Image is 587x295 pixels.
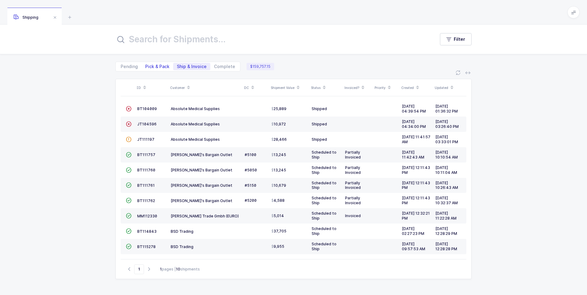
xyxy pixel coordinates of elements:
span: [DATE] 11:42:43 AM [402,150,424,159]
b: 10 [176,267,180,271]
span: [DATE] 11:22:28 AM [435,211,457,220]
span: 10,972 [271,122,286,127]
span: Scheduled to Ship [312,226,336,236]
span: BT115278 [137,244,156,249]
span:  [126,244,131,249]
div: Partially Invoiced [345,165,370,175]
span:  [126,106,131,111]
span: [DATE] 02:27:23 PM [402,226,424,236]
span:  [126,168,131,172]
span:  [126,183,131,187]
span: #5100 [245,152,256,157]
span: 4,588 [271,198,285,203]
span: BT111757 [137,152,155,157]
span: Absolute Medical Supplies [171,137,220,142]
span: [PERSON_NAME]'s Bargain Outlet [171,183,232,188]
button: Filter [440,33,472,45]
span: BSD Trading [171,244,193,249]
span: Absolute Medical Supplies [171,122,220,126]
span: [DATE] 10:32:37 AM [435,196,458,205]
input: Search for Shipments... [115,32,428,47]
div: Shipment Value [271,82,307,93]
div: Priority [375,82,398,93]
span: BT111760 [137,168,155,172]
span: Ship & Invoice [177,64,207,69]
span: [DATE] 12:28:29 PM [435,226,457,236]
span: Scheduled to Ship [312,242,336,251]
div: Invoiced [345,213,370,218]
span: Scheduled to Ship [312,196,336,205]
span: [DATE] 03:26:40 PM [435,119,459,129]
span: 13,245 [271,168,286,173]
span: Shipped [312,137,327,142]
span: #5150 [245,183,256,188]
span: Scheduled to Ship [312,211,336,220]
div: Updated [435,82,465,93]
span:  [126,137,131,142]
span: [DATE] 12:11:43 PM [402,181,430,190]
span: [PERSON_NAME]'s Bargain Outlet [171,198,232,203]
span: [DATE] 04:39:54 PM [402,104,426,113]
div: DC [244,82,267,93]
div: Customer [170,82,240,93]
div: Partially Invoiced [345,181,370,190]
span: [PERSON_NAME]'s Bargain Outlet [171,168,232,172]
span: Shipped [312,122,327,126]
span: BSD Trading [171,229,193,234]
div: Partially Invoiced [345,196,370,205]
span: [DATE] 10:11:04 AM [435,165,457,175]
span:  [126,213,131,218]
span: JT111197 [137,137,154,142]
span: 37,705 [271,229,286,234]
span: [PERSON_NAME] Trade Gmbh (EURO) [171,214,239,218]
span: JT104596 [137,122,157,126]
span: 9,955 [271,244,284,249]
span: [DATE] 12:11:43 PM [402,165,430,175]
span: [DATE] 11:41:57 AM [402,135,430,144]
span: [DATE] 12:32:21 PM [402,211,430,220]
span: Shipping [14,15,38,20]
span: Scheduled to Ship [312,181,336,190]
span:  [126,122,131,126]
span: Go to [134,264,144,274]
span:  [126,198,131,203]
span: Absolute Medical Supplies [171,106,220,111]
div: Partially Invoiced [345,150,370,160]
span: [DATE] 01:36:32 PM [435,104,458,113]
span: [DATE] 12:11:43 PM [402,196,430,205]
span: 25,889 [271,106,286,111]
span: [DATE] 04:34:00 PM [402,119,426,129]
div: pages | shipments [160,266,200,272]
span: [DATE] 09:57:53 AM [402,242,425,251]
span: BT114843 [137,229,157,234]
span: 5,014 [271,213,284,218]
span: Complete [214,64,235,69]
span: [DATE] 03:33:01 PM [435,135,458,144]
span: $159,757.15 [247,63,274,70]
div: ID [137,82,166,93]
span: [PERSON_NAME]'s Bargain Outlet [171,152,232,157]
span: [DATE] 12:28:28 PM [435,242,457,251]
span: Scheduled to Ship [312,165,336,175]
span: [DATE] 10:26:43 AM [435,181,458,190]
span: #5200 [245,198,257,203]
span:  [126,229,131,233]
span: Pick & Pack [145,64,169,69]
span: BT111762 [137,198,155,203]
span: 13,245 [271,152,286,157]
span: Filter [454,36,465,42]
div: Invoiced? [344,82,371,93]
div: Status [311,82,341,93]
span: BT111761 [137,183,155,188]
span: Pending [121,64,138,69]
span: 28,466 [271,137,287,142]
span: Scheduled to Ship [312,150,336,159]
b: 1 [160,267,162,271]
span: MM112330 [137,214,157,218]
span: Shipped [312,106,327,111]
span: BT104009 [137,106,157,111]
span: #5050 [245,168,257,172]
div: Created [401,82,431,93]
span: 10,679 [271,183,286,188]
span:  [126,152,131,157]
